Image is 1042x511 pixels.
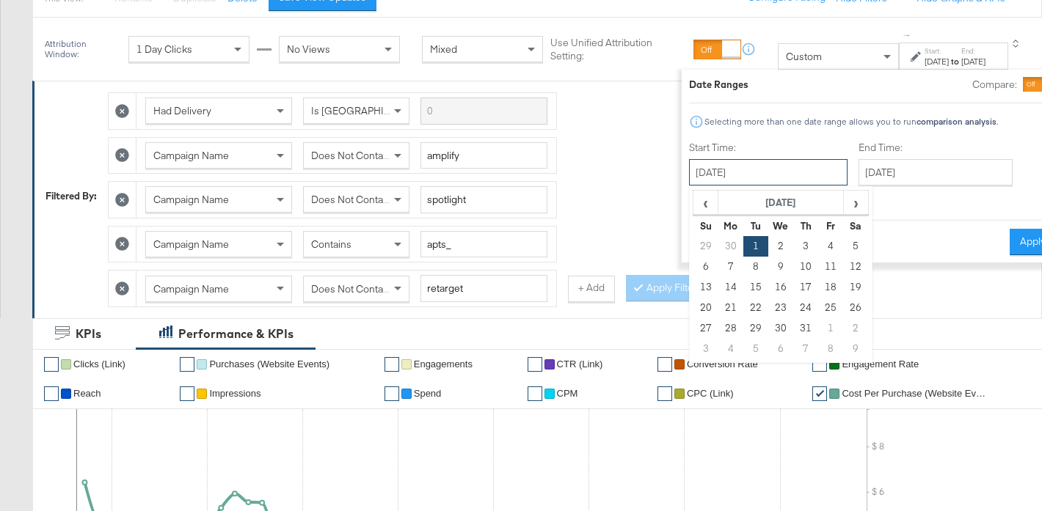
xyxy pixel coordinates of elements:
span: Cost Per Purchase (Website Events) [842,388,988,399]
label: End Time: [859,141,1019,155]
span: Campaign Name [153,149,229,162]
td: 26 [843,298,868,318]
input: Enter a search term [420,186,547,213]
td: 9 [843,339,868,359]
span: Contains [311,238,351,251]
label: Start Time: [689,141,848,155]
span: Campaign Name [153,282,229,295]
span: Engagements [414,359,473,370]
span: Conversion Rate [687,359,758,370]
a: ✔ [812,386,827,401]
input: Enter a search term [420,275,547,302]
span: Impressions [209,388,260,399]
div: Filtered By: [45,189,97,203]
td: 19 [843,277,868,298]
td: 17 [793,277,818,298]
span: Campaign Name [153,238,229,251]
span: Custom [786,50,822,63]
td: 13 [693,277,718,298]
td: 8 [818,339,843,359]
span: CPM [557,388,578,399]
th: Mo [718,216,743,236]
a: ✔ [385,386,399,401]
label: Compare: [972,78,1017,92]
td: 12 [843,257,868,277]
th: Fr [818,216,843,236]
td: 27 [693,318,718,339]
input: Enter a search term [420,231,547,258]
div: Performance & KPIs [178,326,294,342]
a: ✔ [180,386,194,401]
td: 22 [743,298,768,318]
td: 1 [743,236,768,257]
span: Does Not Contain [311,149,391,162]
td: 5 [743,339,768,359]
span: › [845,191,867,213]
a: ✔ [44,357,59,372]
td: 14 [718,277,743,298]
a: ✔ [385,357,399,372]
strong: to [949,56,961,67]
td: 7 [793,339,818,359]
td: 10 [793,257,818,277]
a: ✔ [657,386,672,401]
span: ‹ [694,191,717,213]
div: Date Ranges [689,78,748,92]
td: 4 [718,339,743,359]
td: 6 [768,339,793,359]
div: Attribution Window: [44,39,121,59]
td: 30 [768,318,793,339]
span: Purchases (Website Events) [209,359,329,370]
td: 5 [843,236,868,257]
td: 31 [793,318,818,339]
span: Clicks (Link) [73,359,125,370]
div: [DATE] [961,56,985,67]
a: ✔ [657,357,672,372]
td: 18 [818,277,843,298]
a: ✔ [812,357,827,372]
div: KPIs [76,326,101,342]
td: 25 [818,298,843,318]
input: Enter a search term [420,142,547,169]
a: ✔ [528,357,542,372]
a: ✔ [180,357,194,372]
td: 29 [743,318,768,339]
span: CTR (Link) [557,359,603,370]
label: Use Unified Attribution Setting: [550,36,688,63]
td: 16 [768,277,793,298]
span: Is [GEOGRAPHIC_DATA] [311,104,423,117]
th: [DATE] [718,191,843,216]
th: Sa [843,216,868,236]
span: No Views [287,43,330,56]
td: 28 [718,318,743,339]
td: 9 [768,257,793,277]
span: Had Delivery [153,104,211,117]
td: 29 [693,236,718,257]
th: Th [793,216,818,236]
td: 2 [843,318,868,339]
label: End: [961,46,985,56]
button: + Add [568,276,615,302]
td: 8 [743,257,768,277]
td: 6 [693,257,718,277]
a: ✔ [44,386,59,401]
td: 3 [793,236,818,257]
td: 11 [818,257,843,277]
span: Spend [414,388,442,399]
td: 21 [718,298,743,318]
span: Does Not Contain [311,193,391,206]
td: 15 [743,277,768,298]
a: ✔ [528,386,542,401]
strong: comparison analysis [917,116,997,127]
span: CPC (Link) [687,388,734,399]
span: Reach [73,388,101,399]
span: Mixed [430,43,457,56]
label: Start: [925,46,949,56]
td: 2 [768,236,793,257]
span: 1 Day Clicks [136,43,192,56]
span: Campaign Name [153,193,229,206]
input: Enter a search term [420,98,547,125]
td: 4 [818,236,843,257]
div: [DATE] [925,56,949,67]
td: 1 [818,318,843,339]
